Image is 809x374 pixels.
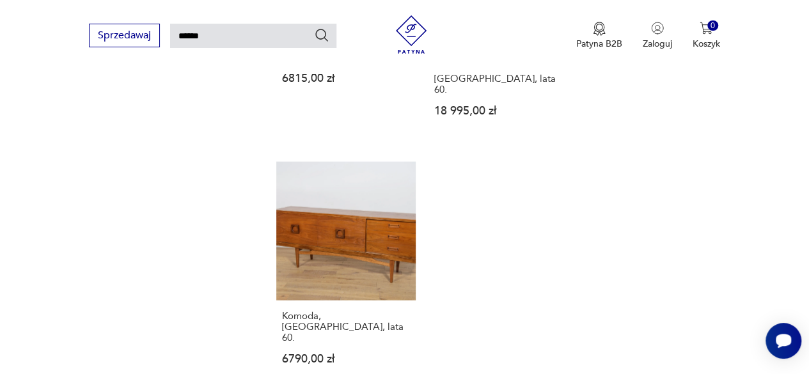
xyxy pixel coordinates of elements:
img: Ikona koszyka [700,22,712,35]
button: Sprzedawaj [89,24,160,47]
img: Ikona medalu [593,22,606,36]
iframe: Smartsupp widget button [766,323,801,359]
p: 6815,00 zł [282,73,410,84]
img: Patyna - sklep z meblami i dekoracjami vintage [392,15,430,54]
a: Sprzedawaj [89,32,160,41]
p: 6790,00 zł [282,354,410,364]
img: Ikonka użytkownika [651,22,664,35]
h3: Komoda, [GEOGRAPHIC_DATA], lata 60. [282,311,410,343]
p: Patyna B2B [576,38,622,50]
button: Zaloguj [643,22,672,50]
p: 18 995,00 zł [434,105,562,116]
div: 0 [707,20,718,31]
button: 0Koszyk [693,22,720,50]
p: Koszyk [693,38,720,50]
p: Zaloguj [643,38,672,50]
button: Szukaj [314,27,329,43]
h3: Komoda tekowa, proj. [PERSON_NAME] & [PERSON_NAME] prod. [PERSON_NAME], [GEOGRAPHIC_DATA], lata 60. [434,30,562,95]
a: Ikona medaluPatyna B2B [576,22,622,50]
button: Patyna B2B [576,22,622,50]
